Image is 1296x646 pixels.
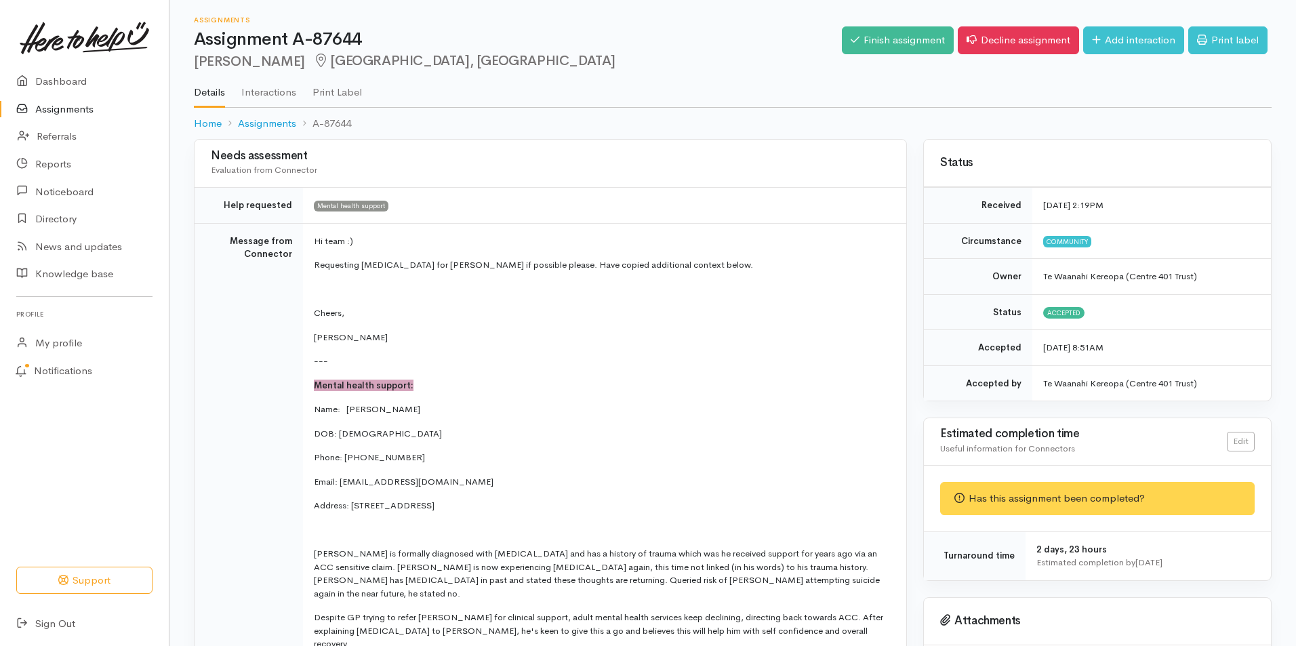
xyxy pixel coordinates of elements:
a: Finish assignment [842,26,954,54]
span: 2 days, 23 hours [1036,544,1107,555]
a: Print Label [312,68,362,106]
a: Edit [1227,432,1255,451]
h3: Needs assessment [211,150,890,163]
td: Status [924,294,1032,330]
td: Accepted [924,330,1032,366]
a: Add interaction [1083,26,1184,54]
h1: Assignment A-87644 [194,30,842,49]
p: --- [314,355,890,368]
button: Support [16,567,153,594]
span: Accepted [1043,307,1085,318]
time: [DATE] 8:51AM [1043,342,1103,353]
a: Decline assignment [958,26,1079,54]
nav: breadcrumb [194,108,1272,140]
a: Assignments [238,116,296,132]
span: Community [1043,236,1091,247]
td: Te Waanahi Kereopa (Centre 401 Trust) [1032,365,1271,401]
span: Useful information for Connectors [940,443,1075,454]
span: [GEOGRAPHIC_DATA], [GEOGRAPHIC_DATA] [313,52,615,69]
p: [PERSON_NAME] is formally diagnosed with [MEDICAL_DATA] and has a history of trauma which was he ... [314,547,890,600]
p: Email: [EMAIL_ADDRESS][DOMAIN_NAME] [314,475,890,489]
time: [DATE] 2:19PM [1043,199,1103,211]
td: Accepted by [924,365,1032,401]
p: Cheers, [314,306,890,320]
p: Address: [STREET_ADDRESS] [314,499,890,512]
p: Requesting [MEDICAL_DATA] for [PERSON_NAME] if possible please. Have copied additional context be... [314,258,890,272]
time: [DATE] [1135,557,1162,568]
h6: Assignments [194,16,842,24]
p: [PERSON_NAME] [314,331,890,344]
a: Print label [1188,26,1268,54]
td: Circumstance [924,223,1032,259]
h6: Profile [16,305,153,323]
h3: Attachments [940,614,1255,628]
p: DOB: [DEMOGRAPHIC_DATA] [314,427,890,441]
a: Home [194,116,222,132]
td: Turnaround time [924,531,1026,580]
span: Te Waanahi Kereopa (Centre 401 Trust) [1043,270,1197,282]
a: Interactions [241,68,296,106]
span: Mental health support [314,201,388,211]
li: A-87644 [296,116,351,132]
td: Owner [924,259,1032,295]
a: Details [194,68,225,108]
div: Estimated completion by [1036,556,1255,569]
p: Name: [PERSON_NAME] [314,403,890,416]
div: Has this assignment been completed? [940,482,1255,515]
span: Evaluation from Connector [211,164,317,176]
h3: Status [940,157,1255,169]
td: Help requested [195,188,303,224]
td: Received [924,188,1032,224]
h2: [PERSON_NAME] [194,54,842,69]
h3: Estimated completion time [940,428,1227,441]
p: Phone: [PHONE_NUMBER] [314,451,890,464]
span: Mental health support: [314,380,413,391]
p: Hi team :) [314,235,890,248]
